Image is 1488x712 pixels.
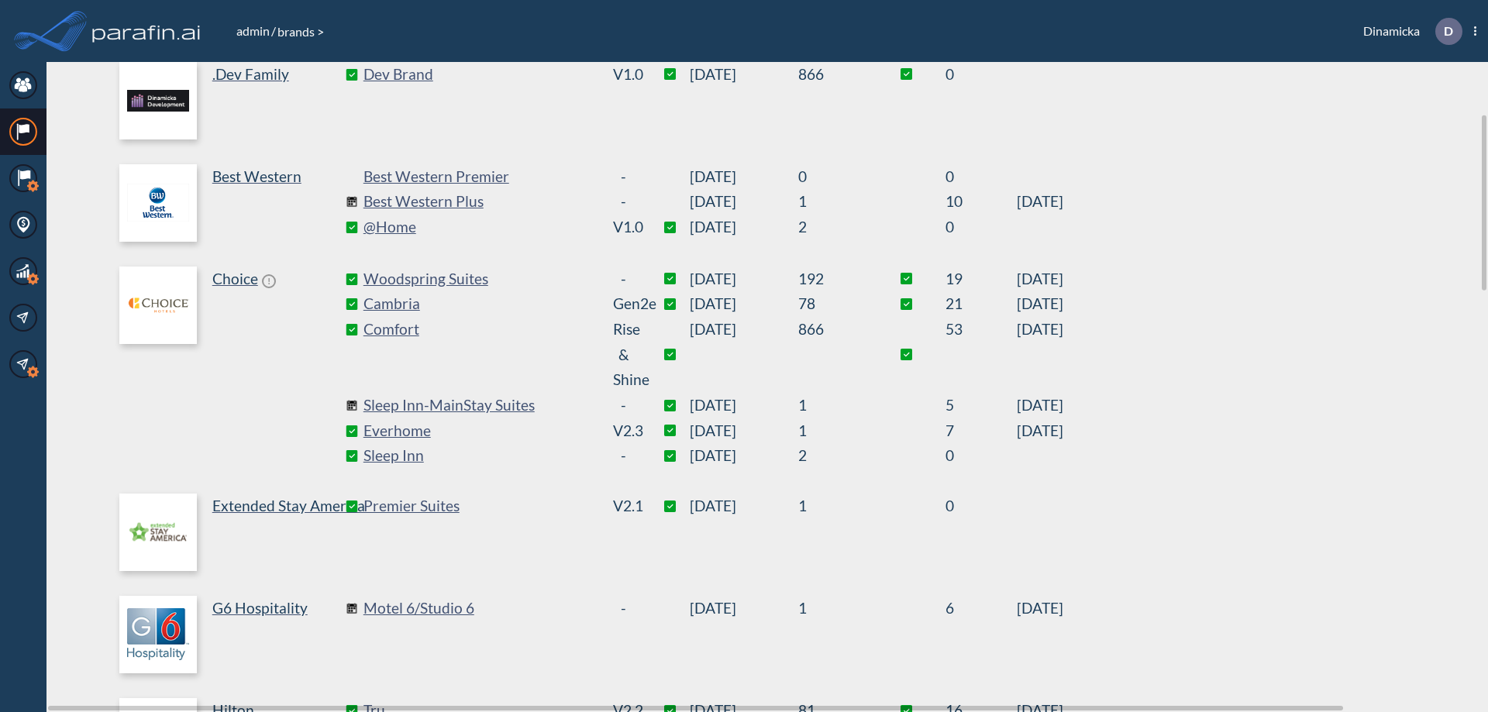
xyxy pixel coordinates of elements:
[363,215,596,240] a: @Home
[119,267,197,344] img: logo
[945,317,1017,393] sapn: 53
[798,596,868,621] sapn: 1
[690,317,798,393] span: [DATE]
[346,400,357,411] img: comingSoon
[1444,24,1453,38] p: D
[119,164,352,242] a: Best Western
[613,317,634,393] div: Rise & Shine
[1017,418,1063,444] span: [DATE]
[363,443,596,469] a: Sleep Inn
[1017,596,1063,621] span: [DATE]
[798,494,868,519] sapn: 1
[798,291,868,317] sapn: 78
[945,494,1017,519] sapn: 0
[613,291,634,317] div: Gen2e
[690,164,798,190] span: [DATE]
[212,62,289,88] p: .Dev Family
[945,596,1017,621] sapn: 6
[690,418,798,444] span: [DATE]
[119,164,197,242] img: logo
[363,418,596,444] a: Everhome
[119,62,197,139] img: logo
[690,494,798,519] span: [DATE]
[363,164,596,190] a: Best Western Premier
[798,189,868,215] sapn: 1
[119,494,352,571] a: Extended Stay America
[613,62,634,88] div: v1.0
[1017,189,1063,215] span: [DATE]
[235,23,271,38] a: admin
[212,596,308,621] p: G6 Hospitality
[613,189,634,215] div: -
[212,494,365,519] p: Extended Stay America
[798,393,868,418] sapn: 1
[212,164,301,190] p: Best Western
[690,267,798,292] span: [DATE]
[798,443,868,469] sapn: 2
[346,196,357,208] img: comingSoon
[119,267,352,469] a: Choice!
[613,596,634,621] div: -
[690,596,798,621] span: [DATE]
[1017,393,1063,418] span: [DATE]
[1017,267,1063,292] span: [DATE]
[262,274,276,288] span: !
[613,393,634,418] div: -
[798,62,868,88] sapn: 866
[613,443,634,469] div: -
[119,596,352,673] a: G6 Hospitality
[690,62,798,88] span: [DATE]
[798,164,868,190] sapn: 0
[363,267,596,292] a: Woodspring Suites
[363,291,596,317] a: Cambria
[945,393,1017,418] sapn: 5
[1017,291,1063,317] span: [DATE]
[363,317,596,393] a: Comfort
[212,267,258,292] p: Choice
[363,494,596,519] a: Premier Suites
[1340,18,1476,45] div: Dinamicka
[945,418,1017,444] sapn: 7
[945,267,1017,292] sapn: 19
[613,215,634,240] div: v1.0
[1017,317,1063,393] span: [DATE]
[363,62,596,88] a: Dev Brand
[690,215,798,240] span: [DATE]
[235,22,276,40] li: /
[690,443,798,469] span: [DATE]
[119,494,197,571] img: logo
[798,317,868,393] sapn: 866
[690,291,798,317] span: [DATE]
[945,164,1017,190] sapn: 0
[89,15,204,46] img: logo
[363,189,596,215] a: Best Western Plus
[346,603,357,614] img: comingSoon
[363,393,596,418] a: Sleep Inn-MainStay Suites
[119,62,352,139] a: .Dev Family
[798,418,868,444] sapn: 1
[798,267,868,292] sapn: 192
[690,189,798,215] span: [DATE]
[945,215,1017,240] sapn: 0
[613,164,634,190] div: -
[363,596,596,621] a: Motel 6/Studio 6
[119,596,197,673] img: logo
[276,24,325,39] span: brands >
[690,393,798,418] span: [DATE]
[945,443,1017,469] sapn: 0
[613,418,634,444] div: v2.3
[613,267,634,292] div: -
[945,189,1017,215] sapn: 10
[798,215,868,240] sapn: 2
[613,494,634,519] div: v2.1
[945,291,1017,317] sapn: 21
[945,62,1017,88] sapn: 0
